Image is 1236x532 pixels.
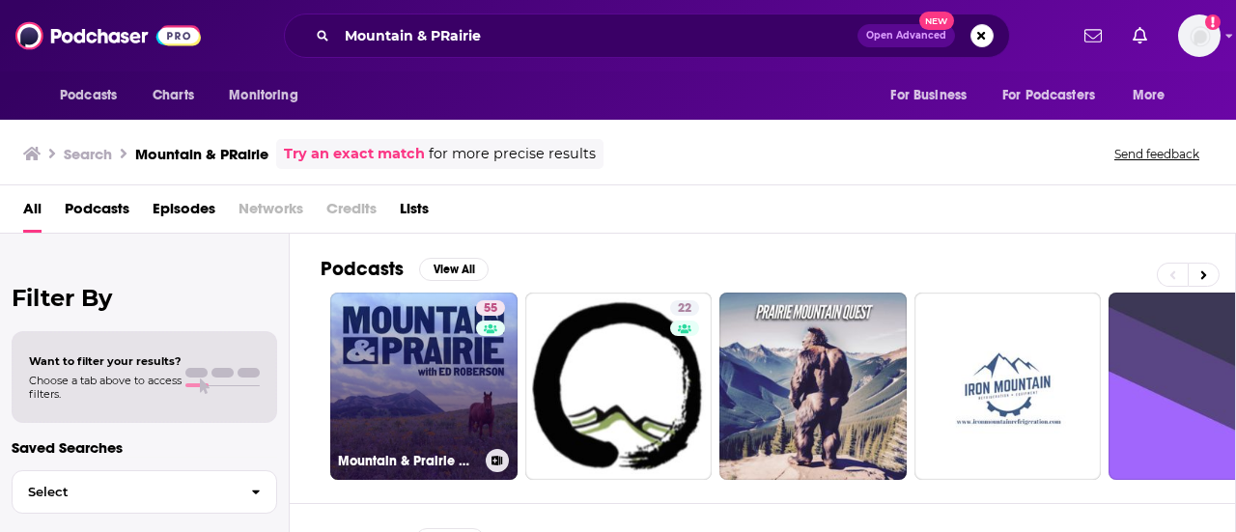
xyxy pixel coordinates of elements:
span: Logged in as LBraverman [1178,14,1221,57]
button: View All [419,258,489,281]
span: More [1133,82,1166,109]
h2: Filter By [12,284,277,312]
span: Credits [326,193,377,233]
button: open menu [990,77,1123,114]
a: All [23,193,42,233]
button: open menu [1119,77,1190,114]
h3: Mountain & Prairie with [PERSON_NAME] [338,453,478,469]
span: Podcasts [60,82,117,109]
button: open menu [215,77,323,114]
span: Want to filter your results? [29,354,182,368]
span: Select [13,486,236,498]
span: 55 [484,299,497,319]
p: Saved Searches [12,438,277,457]
span: Monitoring [229,82,297,109]
h3: Mountain & PRairie [135,145,268,163]
a: 22 [525,293,713,480]
span: New [919,12,954,30]
span: Networks [239,193,303,233]
button: Show profile menu [1178,14,1221,57]
a: PodcastsView All [321,257,489,281]
a: Try an exact match [284,143,425,165]
a: Lists [400,193,429,233]
button: Send feedback [1109,146,1205,162]
span: for more precise results [429,143,596,165]
a: Episodes [153,193,215,233]
span: For Business [890,82,967,109]
svg: Add a profile image [1205,14,1221,30]
span: Choose a tab above to access filters. [29,374,182,401]
a: Show notifications dropdown [1077,19,1110,52]
button: open menu [877,77,991,114]
a: Show notifications dropdown [1125,19,1155,52]
a: 55 [476,300,505,316]
a: Charts [140,77,206,114]
button: Select [12,470,277,514]
a: 22 [670,300,699,316]
h3: Search [64,145,112,163]
img: Podchaser - Follow, Share and Rate Podcasts [15,17,201,54]
input: Search podcasts, credits, & more... [337,20,857,51]
button: open menu [46,77,142,114]
span: Charts [153,82,194,109]
a: 55Mountain & Prairie with [PERSON_NAME] [330,293,518,480]
button: Open AdvancedNew [857,24,955,47]
span: Open Advanced [866,31,946,41]
div: Search podcasts, credits, & more... [284,14,1010,58]
span: 22 [678,299,691,319]
a: Podcasts [65,193,129,233]
img: User Profile [1178,14,1221,57]
h2: Podcasts [321,257,404,281]
span: For Podcasters [1002,82,1095,109]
